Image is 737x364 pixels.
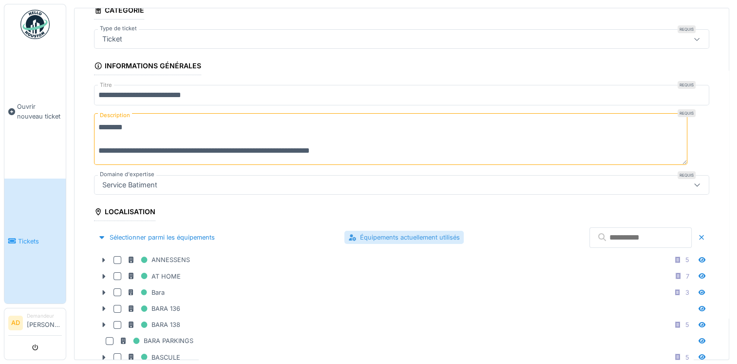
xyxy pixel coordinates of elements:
[4,44,66,179] a: Ouvrir nouveau ticket
[20,10,50,39] img: Badge_color-CXgf-gQk.svg
[127,319,180,331] div: BARA 138
[127,286,165,299] div: Bara
[678,25,696,33] div: Requis
[678,81,696,89] div: Requis
[8,316,23,330] li: AD
[94,204,155,221] div: Localisation
[119,335,193,347] div: BARA PARKINGS
[678,109,696,117] div: Requis
[685,320,689,329] div: 5
[4,179,66,303] a: Tickets
[98,81,114,89] label: Titre
[98,170,156,179] label: Domaine d'expertise
[94,59,201,75] div: Informations générales
[94,231,219,244] div: Sélectionner parmi les équipements
[17,102,62,121] span: Ouvrir nouveau ticket
[685,255,689,264] div: 5
[344,231,464,244] div: Équipements actuellement utilisés
[98,34,126,44] div: Ticket
[678,171,696,179] div: Requis
[686,272,689,281] div: 7
[27,312,62,333] li: [PERSON_NAME]
[127,351,180,364] div: BASCULE
[18,237,62,246] span: Tickets
[98,180,161,190] div: Service Batiment
[98,109,132,121] label: Description
[27,312,62,320] div: Demandeur
[98,24,139,33] label: Type de ticket
[127,254,190,266] div: ANNESSENS
[685,353,689,362] div: 5
[127,303,180,315] div: BARA 136
[8,312,62,336] a: AD Demandeur[PERSON_NAME]
[127,270,181,283] div: AT HOME
[685,288,689,297] div: 3
[94,3,144,20] div: Catégorie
